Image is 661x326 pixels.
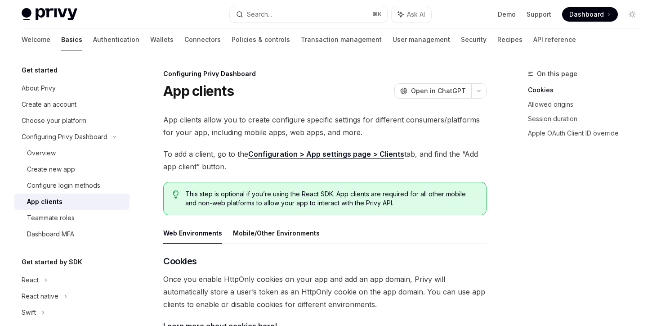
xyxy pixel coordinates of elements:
span: This step is optional if you’re using the React SDK. App clients are required for all other mobil... [185,190,477,208]
a: Wallets [150,29,174,50]
span: Once you enable HttpOnly cookies on your app and add an app domain, Privy will automatically stor... [163,273,487,311]
a: Connectors [184,29,221,50]
div: Configuring Privy Dashboard [163,69,487,78]
div: Choose your platform [22,115,86,126]
img: light logo [22,8,77,21]
a: Security [461,29,487,50]
a: Configuration > App settings page > Clients [248,149,404,159]
a: Basics [61,29,82,50]
a: Policies & controls [232,29,290,50]
a: User management [393,29,450,50]
span: ⌘ K [372,11,382,18]
div: React [22,275,39,285]
div: Create an account [22,99,76,110]
button: Web Environments [163,222,222,244]
a: Support [527,10,551,19]
a: Create new app [14,161,130,177]
div: React native [22,291,58,302]
a: Welcome [22,29,50,50]
a: Transaction management [301,29,382,50]
h5: Get started by SDK [22,257,82,267]
span: On this page [537,68,577,79]
a: Apple OAuth Client ID override [528,126,647,140]
svg: Tip [173,190,179,199]
a: Cookies [528,83,647,97]
span: To add a client, go to the tab, and find the “Add app client” button. [163,148,487,173]
div: Search... [247,9,272,20]
div: App clients [27,196,63,207]
h1: App clients [163,83,234,99]
div: About Privy [22,83,56,94]
span: Dashboard [569,10,604,19]
span: Cookies [163,255,197,267]
div: Configuring Privy Dashboard [22,131,107,142]
a: About Privy [14,80,130,96]
a: Dashboard [562,7,618,22]
h5: Get started [22,65,58,76]
div: Swift [22,307,36,318]
a: Recipes [497,29,523,50]
button: Mobile/Other Environments [233,222,320,244]
a: Teammate roles [14,210,130,226]
span: Open in ChatGPT [411,86,466,95]
a: App clients [14,194,130,210]
div: Dashboard MFA [27,229,74,240]
a: Authentication [93,29,139,50]
a: Configure login methods [14,177,130,194]
button: Ask AI [392,6,431,23]
a: Dashboard MFA [14,226,130,242]
span: App clients allow you to create configure specific settings for different consumers/platforms for... [163,113,487,139]
div: Overview [27,148,56,158]
a: Overview [14,145,130,161]
button: Open in ChatGPT [394,83,471,99]
button: Toggle dark mode [625,7,639,22]
a: Create an account [14,96,130,113]
button: Search...⌘K [230,6,387,23]
div: Create new app [27,164,75,175]
div: Configure login methods [27,180,100,191]
span: Ask AI [407,10,425,19]
div: Teammate roles [27,213,75,223]
a: Choose your platform [14,113,130,129]
a: Session duration [528,112,647,126]
a: Demo [498,10,516,19]
a: API reference [533,29,576,50]
a: Allowed origins [528,97,647,112]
